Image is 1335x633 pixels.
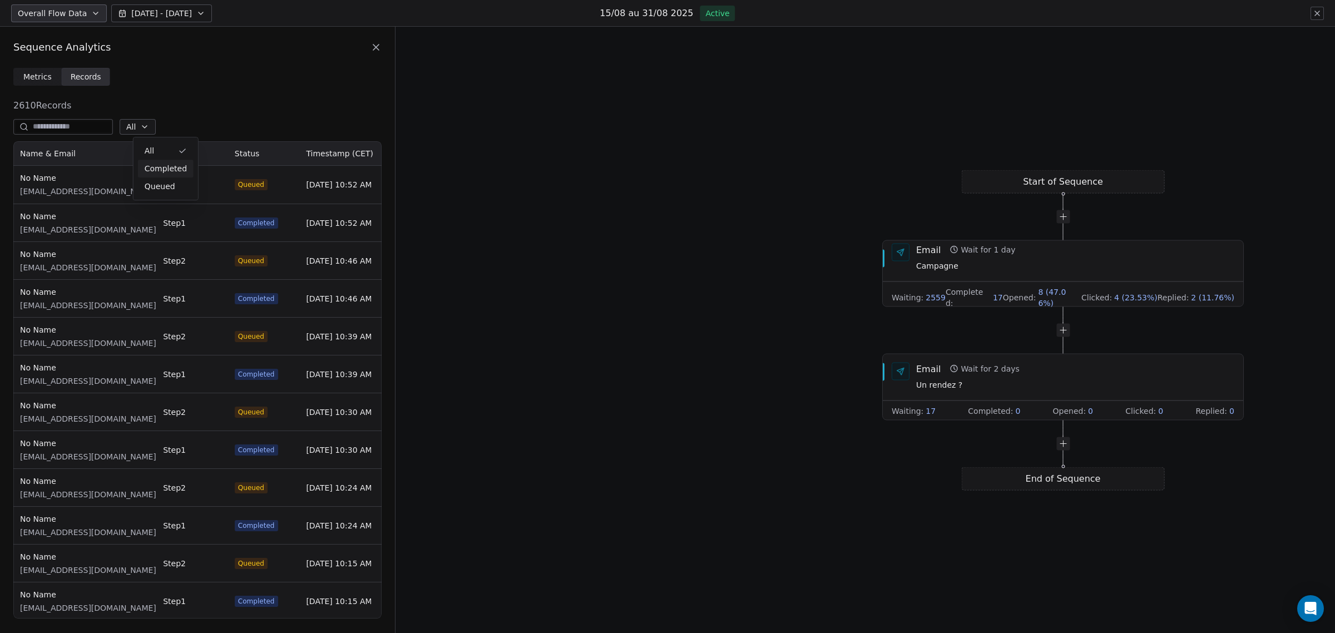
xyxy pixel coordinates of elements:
[916,379,1020,391] span: Un rendez ?
[145,145,154,157] span: All
[926,291,946,303] span: 2559
[1229,405,1234,416] span: 0
[1125,405,1156,416] span: Clicked :
[1158,291,1189,303] span: Replied :
[1088,405,1093,416] span: 0
[946,286,991,308] span: Completed :
[1191,291,1234,303] span: 2 (11.76%)
[1038,286,1081,308] span: 8 (47.06%)
[968,405,1013,416] span: Completed :
[1003,291,1036,303] span: Opened :
[1158,405,1163,416] span: 0
[916,243,941,255] div: Email
[1052,405,1086,416] span: Opened :
[1195,405,1227,416] span: Replied :
[1114,291,1158,303] span: 4 (23.53%)
[892,291,923,303] span: Waiting :
[916,260,1016,272] span: Campagne
[145,181,175,192] span: Queued
[993,291,1003,303] span: 17
[1081,291,1112,303] span: Clicked :
[892,405,923,416] span: Waiting :
[962,467,1165,491] div: End of Sequence
[916,362,941,374] div: Email
[926,405,936,416] span: 17
[145,163,187,175] span: Completed
[138,142,194,195] div: Suggestions
[1015,405,1020,416] span: 0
